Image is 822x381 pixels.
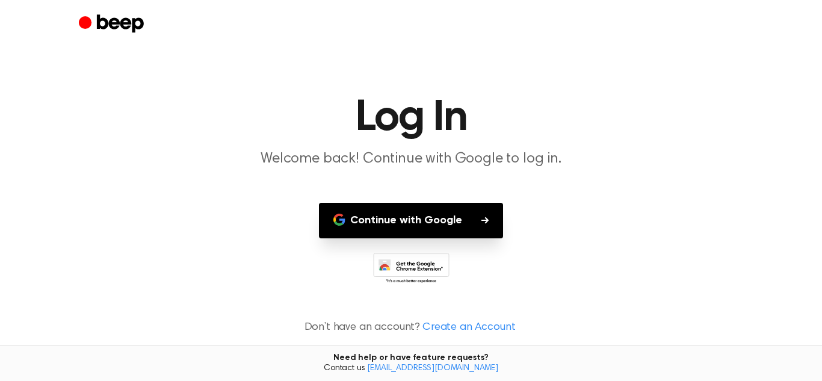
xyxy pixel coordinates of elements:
[180,149,642,169] p: Welcome back! Continue with Google to log in.
[7,364,815,374] span: Contact us
[79,13,147,36] a: Beep
[14,320,808,336] p: Don’t have an account?
[367,364,498,373] a: [EMAIL_ADDRESS][DOMAIN_NAME]
[319,203,503,238] button: Continue with Google
[422,320,515,336] a: Create an Account
[103,96,719,140] h1: Log In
